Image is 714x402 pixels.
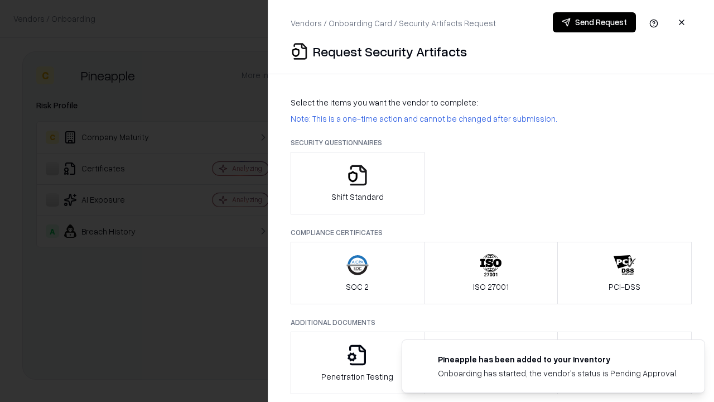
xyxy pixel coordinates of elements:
[291,318,692,327] p: Additional Documents
[416,353,429,367] img: pineappleenergy.com
[473,281,509,293] p: ISO 27001
[291,332,424,394] button: Penetration Testing
[424,332,558,394] button: Privacy Policy
[438,353,678,365] div: Pineapple has been added to your inventory
[291,152,424,214] button: Shift Standard
[291,242,424,304] button: SOC 2
[557,242,692,304] button: PCI-DSS
[291,138,692,147] p: Security Questionnaires
[291,113,692,125] p: Note: This is a one-time action and cannot be changed after submission.
[291,17,496,29] p: Vendors / Onboarding Card / Security Artifacts Request
[291,228,692,237] p: Compliance Certificates
[313,42,467,60] p: Request Security Artifacts
[321,371,393,382] p: Penetration Testing
[438,367,678,379] div: Onboarding has started, the vendor's status is Pending Approval.
[424,242,558,304] button: ISO 27001
[331,191,384,203] p: Shift Standard
[609,281,640,293] p: PCI-DSS
[557,332,692,394] button: Data Processing Agreement
[346,281,369,293] p: SOC 2
[291,97,692,108] p: Select the items you want the vendor to complete:
[553,12,636,32] button: Send Request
